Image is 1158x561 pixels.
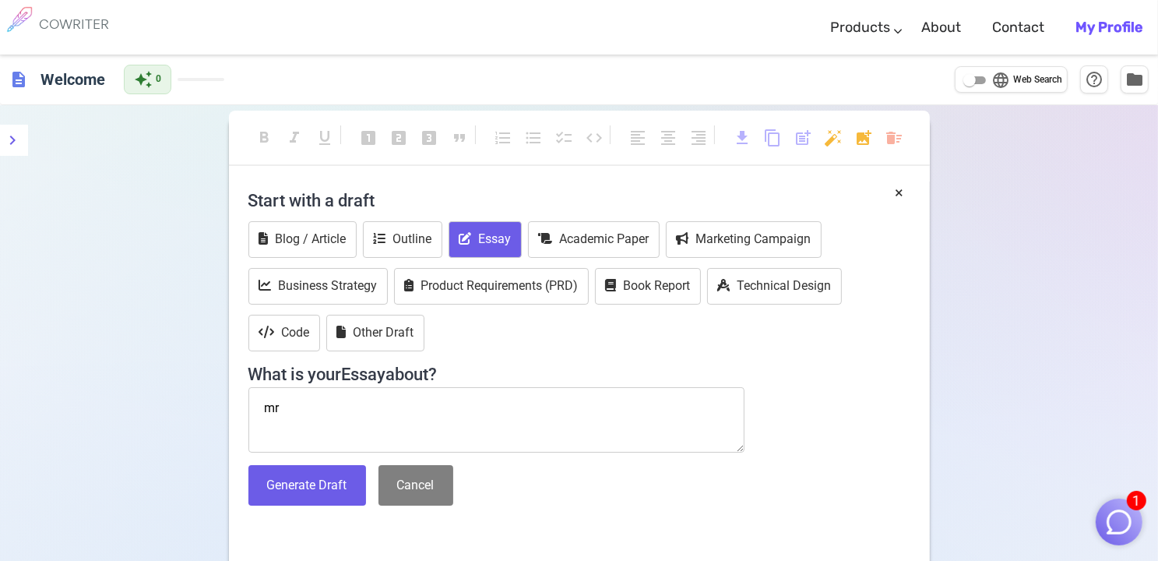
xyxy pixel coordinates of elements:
[248,268,388,305] button: Business Strategy
[528,221,660,258] button: Academic Paper
[1013,72,1062,88] span: Web Search
[134,70,153,89] span: auto_awesome
[285,129,304,147] span: format_italic
[1085,70,1103,89] span: help_outline
[363,221,442,258] button: Outline
[830,5,890,51] a: Products
[659,129,678,147] span: format_align_center
[389,129,408,147] span: looks_two
[39,17,109,31] h6: COWRITER
[1096,499,1142,545] button: 1
[1075,19,1142,36] b: My Profile
[1080,65,1108,93] button: Help & Shortcuts
[707,268,842,305] button: Technical Design
[1121,65,1149,93] button: Manage Documents
[896,182,904,204] button: ×
[449,221,522,258] button: Essay
[378,465,453,506] button: Cancel
[248,355,910,385] h4: What is your Essay about?
[326,315,424,351] button: Other Draft
[248,182,910,219] h4: Start with a draft
[315,129,334,147] span: format_underlined
[763,129,782,147] span: content_copy
[420,129,438,147] span: looks_3
[156,72,161,87] span: 0
[1075,5,1142,51] a: My Profile
[248,315,320,351] button: Code
[585,129,604,147] span: code
[992,5,1044,51] a: Contact
[34,64,111,95] h6: Click to edit title
[1125,70,1144,89] span: folder
[733,129,751,147] span: download
[885,129,903,147] span: delete_sweep
[450,129,469,147] span: format_quote
[1104,507,1134,537] img: Close chat
[255,129,273,147] span: format_bold
[524,129,543,147] span: format_list_bulleted
[595,268,701,305] button: Book Report
[248,387,745,453] textarea: mr
[854,129,873,147] span: add_photo_alternate
[824,129,843,147] span: auto_fix_high
[991,71,1010,90] span: language
[359,129,378,147] span: looks_one
[628,129,647,147] span: format_align_left
[1127,491,1146,510] span: 1
[248,221,357,258] button: Blog / Article
[921,5,961,51] a: About
[554,129,573,147] span: checklist
[494,129,512,147] span: format_list_numbered
[9,70,28,89] span: description
[794,129,812,147] span: post_add
[248,465,366,506] button: Generate Draft
[689,129,708,147] span: format_align_right
[394,268,589,305] button: Product Requirements (PRD)
[666,221,822,258] button: Marketing Campaign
